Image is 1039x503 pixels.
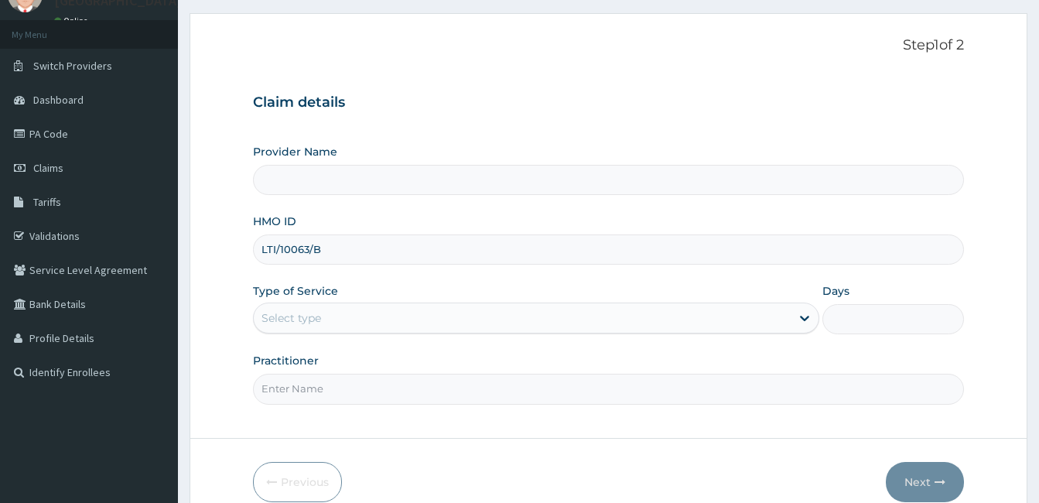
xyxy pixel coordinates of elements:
span: Claims [33,161,63,175]
input: Enter HMO ID [253,234,964,265]
label: HMO ID [253,214,296,229]
span: Switch Providers [33,59,112,73]
input: Enter Name [253,374,964,404]
button: Next [886,462,964,502]
label: Type of Service [253,283,338,299]
span: Tariffs [33,195,61,209]
label: Practitioner [253,353,319,368]
label: Provider Name [253,144,337,159]
div: Select type [261,310,321,326]
h3: Claim details [253,94,964,111]
button: Previous [253,462,342,502]
p: Step 1 of 2 [253,37,964,54]
span: Dashboard [33,93,84,107]
a: Online [54,15,91,26]
label: Days [822,283,849,299]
